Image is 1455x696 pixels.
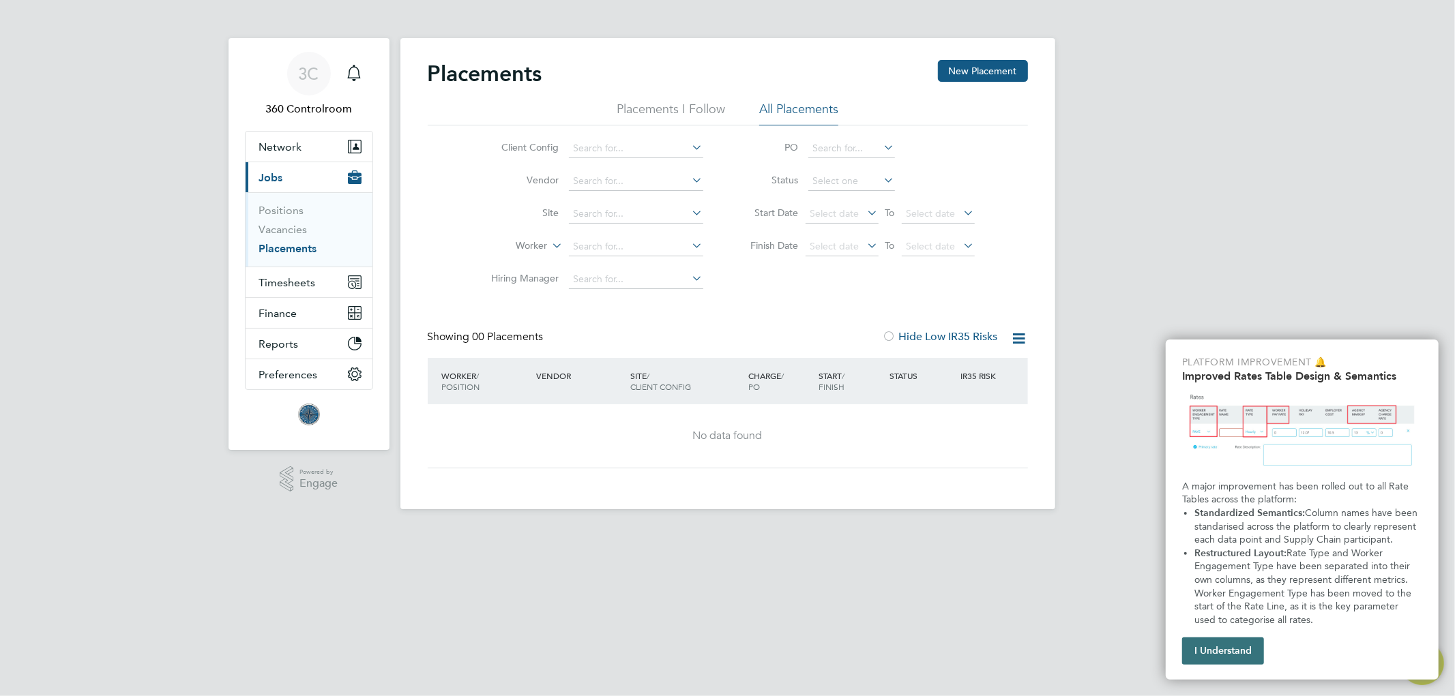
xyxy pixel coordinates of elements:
img: Updated Rates Table Design & Semantics [1182,388,1422,474]
label: PO [737,141,799,153]
input: Search for... [569,172,703,191]
span: / PO [748,370,784,392]
label: Hiring Manager [481,272,559,284]
span: Network [259,140,302,153]
span: Finance [259,307,297,320]
span: Preferences [259,368,318,381]
input: Search for... [569,205,703,224]
label: Hide Low IR35 Risks [883,330,998,344]
a: Go to home page [245,404,373,425]
span: Reports [259,337,299,350]
li: Placements I Follow [617,101,725,125]
h2: Placements [428,60,542,87]
div: Charge [745,363,816,399]
input: Search for... [569,237,703,256]
div: Status [886,363,957,388]
nav: Main navigation [229,38,390,450]
p: Platform Improvement 🔔 [1182,356,1422,369]
label: Worker [469,239,548,253]
span: Select date [810,207,859,220]
label: Vendor [481,174,559,186]
input: Select one [808,172,895,191]
button: New Placement [938,60,1028,82]
div: Worker [439,363,533,399]
div: Showing [428,330,546,344]
input: Search for... [569,270,703,289]
span: Timesheets [259,276,316,289]
div: No data found [441,429,1014,443]
strong: Standardized Semantics: [1194,507,1305,519]
div: IR35 Risk [957,363,1004,388]
span: Rate Type and Worker Engagement Type have been separated into their own columns, as they represen... [1194,547,1414,626]
button: I Understand [1182,637,1264,665]
div: Start [815,363,886,399]
div: Vendor [533,363,627,388]
span: Powered by [299,466,338,478]
p: A major improvement has been rolled out to all Rate Tables across the platform: [1182,480,1422,506]
strong: Restructured Layout: [1194,547,1287,559]
span: / Finish [819,370,844,392]
span: To [881,204,899,222]
label: Finish Date [737,239,799,252]
span: 3C [299,65,319,82]
input: Search for... [569,139,703,158]
input: Search for... [808,139,895,158]
h2: Improved Rates Table Design & Semantics [1182,369,1422,382]
span: Column names have been standarised across the platform to clearly represent each data point and S... [1194,507,1420,545]
span: Select date [907,207,956,220]
span: To [881,237,899,254]
span: Select date [810,240,859,252]
div: Improved Rate Table Semantics [1166,339,1439,680]
a: Vacancies [259,223,308,236]
a: Positions [259,204,304,217]
span: / Client Config [630,370,691,392]
img: 360alertsecurity-logo-retina.png [298,404,320,425]
span: 360 Controlroom [245,101,373,117]
a: Go to account details [245,52,373,117]
li: All Placements [759,101,838,125]
label: Client Config [481,141,559,153]
label: Site [481,207,559,219]
span: Engage [299,478,338,489]
label: Start Date [737,207,799,219]
label: Status [737,174,799,186]
span: Select date [907,240,956,252]
span: / Position [442,370,480,392]
div: Site [627,363,745,399]
a: Placements [259,242,317,255]
span: 00 Placements [473,330,544,344]
span: Jobs [259,171,283,184]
